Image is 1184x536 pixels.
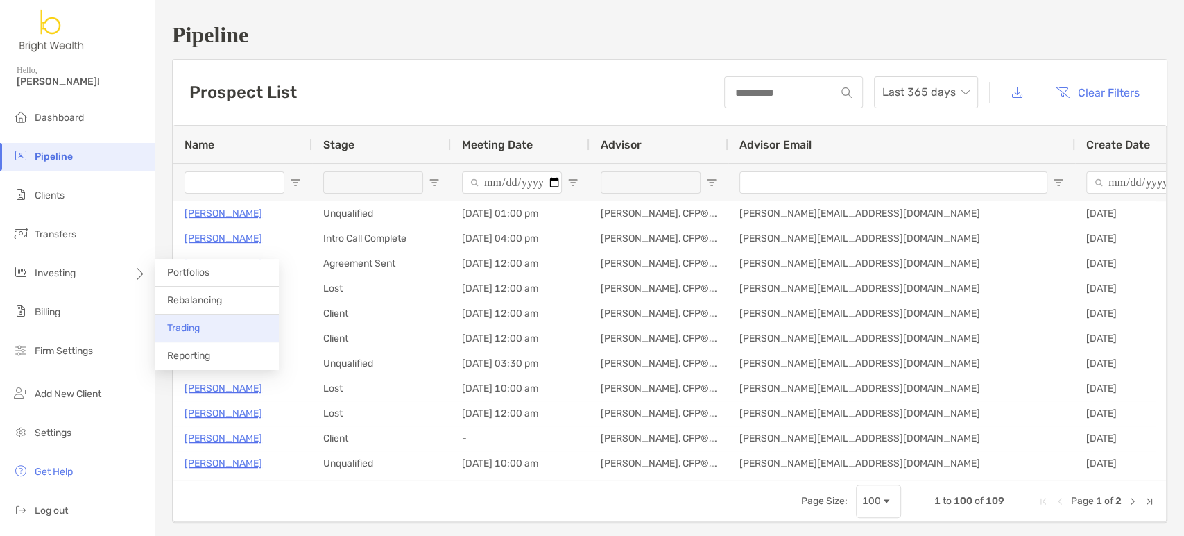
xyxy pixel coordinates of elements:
[728,376,1075,401] div: [PERSON_NAME][EMAIL_ADDRESS][DOMAIN_NAME]
[185,405,262,422] a: [PERSON_NAME]
[590,226,728,251] div: [PERSON_NAME], CFP®, CHFC®, CLU®
[451,401,590,426] div: [DATE] 12:00 am
[882,77,970,108] span: Last 365 days
[1144,496,1155,507] div: Last Page
[35,228,76,240] span: Transfers
[35,151,73,162] span: Pipeline
[590,301,728,326] div: [PERSON_NAME], CFP®, CHFC®, CLU®
[728,451,1075,476] div: [PERSON_NAME][EMAIL_ADDRESS][DOMAIN_NAME]
[1096,495,1102,507] span: 1
[312,451,451,476] div: Unqualified
[451,251,590,276] div: [DATE] 12:00 am
[185,230,262,247] a: [PERSON_NAME]
[185,380,262,397] a: [PERSON_NAME]
[167,294,222,306] span: Rebalancing
[451,326,590,351] div: [DATE] 12:00 am
[312,401,451,426] div: Lost
[312,251,451,276] div: Agreement Sent
[601,138,642,151] span: Advisor
[728,201,1075,226] div: [PERSON_NAME][EMAIL_ADDRESS][DOMAIN_NAME]
[451,276,590,301] div: [DATE] 12:00 am
[590,201,728,226] div: [PERSON_NAME], CFP®, CHFC®, CLU®
[12,385,29,401] img: add_new_client icon
[451,451,590,476] div: [DATE] 10:00 am
[12,225,29,242] img: transfers icon
[943,495,952,507] span: to
[12,462,29,479] img: get-help icon
[312,226,451,251] div: Intro Call Complete
[1045,77,1150,108] button: Clear Filters
[590,276,728,301] div: [PERSON_NAME], CFP®, CHFC®, CLU®
[1104,495,1113,507] span: of
[12,303,29,319] img: billing icon
[954,495,972,507] span: 100
[312,201,451,226] div: Unqualified
[728,426,1075,451] div: [PERSON_NAME][EMAIL_ADDRESS][DOMAIN_NAME]
[12,342,29,358] img: firm-settings icon
[841,87,852,98] img: input icon
[590,376,728,401] div: [PERSON_NAME], CFP®, CHFC®, CLU®
[728,401,1075,426] div: [PERSON_NAME][EMAIL_ADDRESS][DOMAIN_NAME]
[17,6,87,56] img: Zoe Logo
[986,495,1004,507] span: 109
[590,251,728,276] div: [PERSON_NAME], CFP®, CHFC®, CLU®
[35,267,76,279] span: Investing
[862,495,881,507] div: 100
[706,177,717,188] button: Open Filter Menu
[739,138,812,151] span: Advisor Email
[590,351,728,376] div: [PERSON_NAME], CFP®, CHFC®, CLU®
[728,276,1075,301] div: [PERSON_NAME][EMAIL_ADDRESS][DOMAIN_NAME]
[451,226,590,251] div: [DATE] 04:00 pm
[290,177,301,188] button: Open Filter Menu
[451,426,590,451] div: -
[451,351,590,376] div: [DATE] 03:30 pm
[12,186,29,203] img: clients icon
[728,301,1075,326] div: [PERSON_NAME][EMAIL_ADDRESS][DOMAIN_NAME]
[590,401,728,426] div: [PERSON_NAME], CFP®, CHFC®, CLU®
[185,430,262,447] p: [PERSON_NAME]
[189,83,297,102] h3: Prospect List
[185,138,214,151] span: Name
[590,451,728,476] div: [PERSON_NAME], CFP®, CHFC®, CLU®
[462,138,533,151] span: Meeting Date
[312,326,451,351] div: Client
[451,201,590,226] div: [DATE] 01:00 pm
[462,171,562,194] input: Meeting Date Filter Input
[1127,496,1138,507] div: Next Page
[185,171,284,194] input: Name Filter Input
[172,22,1167,48] h1: Pipeline
[1038,496,1049,507] div: First Page
[728,326,1075,351] div: [PERSON_NAME][EMAIL_ADDRESS][DOMAIN_NAME]
[312,351,451,376] div: Unqualified
[728,351,1075,376] div: [PERSON_NAME][EMAIL_ADDRESS][DOMAIN_NAME]
[185,205,262,222] a: [PERSON_NAME]
[1071,495,1094,507] span: Page
[451,301,590,326] div: [DATE] 12:00 am
[739,171,1047,194] input: Advisor Email Filter Input
[185,455,262,472] a: [PERSON_NAME]
[35,345,93,357] span: Firm Settings
[35,427,71,439] span: Settings
[801,495,848,507] div: Page Size:
[312,276,451,301] div: Lost
[35,388,101,400] span: Add New Client
[185,255,262,272] a: [PERSON_NAME]
[12,501,29,518] img: logout icon
[975,495,984,507] span: of
[12,147,29,164] img: pipeline icon
[590,326,728,351] div: [PERSON_NAME], CFP®, CHFC®, CLU®
[312,301,451,326] div: Client
[12,264,29,280] img: investing icon
[35,306,60,318] span: Billing
[312,376,451,401] div: Lost
[934,495,941,507] span: 1
[1086,138,1150,151] span: Create Date
[728,251,1075,276] div: [PERSON_NAME][EMAIL_ADDRESS][DOMAIN_NAME]
[167,267,209,278] span: Portfolios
